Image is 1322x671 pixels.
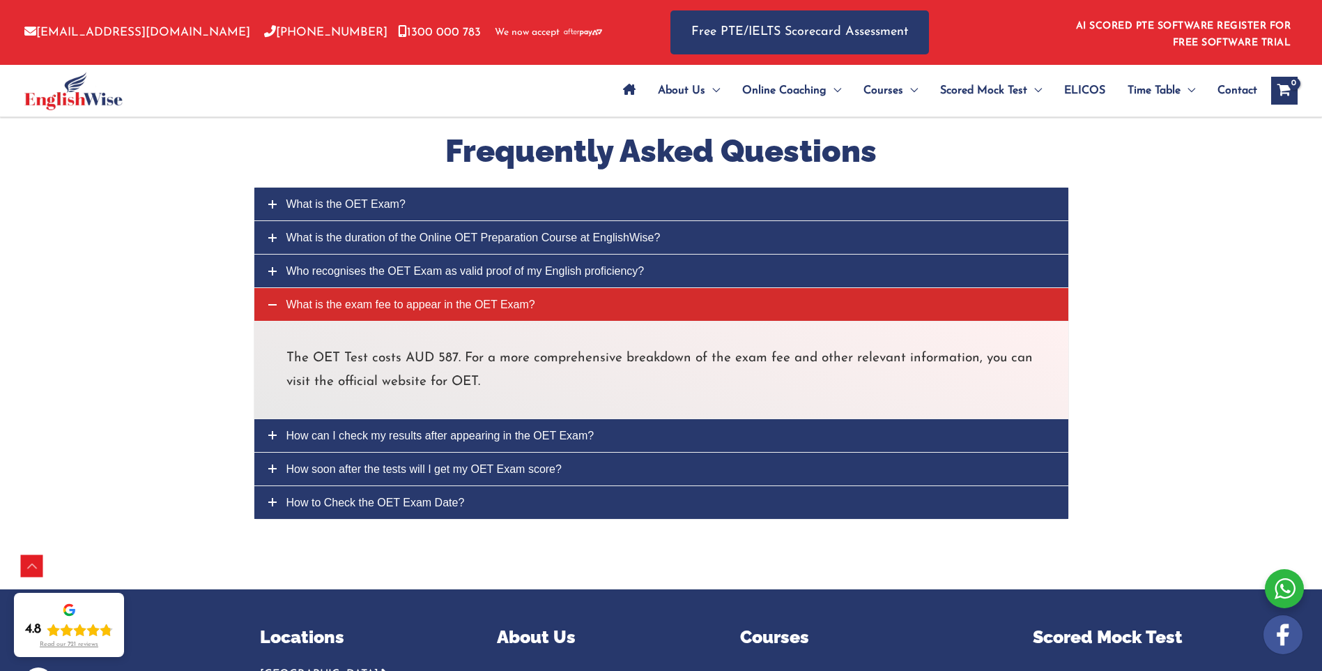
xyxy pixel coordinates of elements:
span: Menu Toggle [1181,66,1195,115]
span: Menu Toggle [705,66,720,115]
span: Online Coaching [742,66,827,115]
p: About Us [497,624,706,651]
img: white-facebook.png [1263,615,1302,654]
span: Menu Toggle [827,66,841,115]
img: cropped-ew-logo [24,72,123,110]
span: Menu Toggle [1027,66,1042,115]
a: How can I check my results after appearing in the OET Exam? [254,419,1068,452]
span: We now accept [495,26,560,40]
a: [PHONE_NUMBER] [264,27,387,38]
span: How soon after the tests will I get my OET Exam score? [286,463,562,475]
a: Contact [1206,66,1257,115]
span: What is the OET Exam? [286,198,406,210]
span: How to Check the OET Exam Date? [286,497,465,508]
p: The OET Test costs AUD 587. For a more comprehensive breakdown of the exam fee and other relevant... [286,347,1036,393]
h2: Frequently Asked Questions [264,131,1059,172]
div: Read our 721 reviews [40,641,98,649]
a: Time TableMenu Toggle [1116,66,1206,115]
a: How soon after the tests will I get my OET Exam score? [254,453,1068,485]
span: Menu Toggle [903,66,918,115]
a: View Shopping Cart, empty [1271,77,1298,105]
a: What is the exam fee to appear in the OET Exam? [254,288,1068,321]
span: Scored Mock Test [940,66,1027,115]
div: Rating: 4.8 out of 5 [25,621,113,638]
a: AI SCORED PTE SOFTWARE REGISTER FOR FREE SOFTWARE TRIAL [1076,21,1291,48]
a: Online CoachingMenu Toggle [731,66,852,115]
span: Time Table [1128,66,1181,115]
a: Who recognises the OET Exam as valid proof of my English proficiency? [254,255,1068,287]
span: Contact [1217,66,1257,115]
a: 1300 000 783 [398,27,481,38]
a: CoursesMenu Toggle [852,66,929,115]
p: Courses [740,624,1005,651]
span: What is the duration of the Online OET Preparation Course at EnglishWise? [286,232,661,243]
span: How can I check my results after appearing in the OET Exam? [286,430,594,442]
a: What is the duration of the Online OET Preparation Course at EnglishWise? [254,221,1068,254]
a: How to Check the OET Exam Date? [254,486,1068,519]
a: Free PTE/IELTS Scorecard Assessment [670,10,929,54]
span: ELICOS [1064,66,1105,115]
p: Locations [260,624,469,651]
aside: Header Widget 1 [1068,10,1298,55]
a: ELICOS [1053,66,1116,115]
a: Scored Mock TestMenu Toggle [929,66,1053,115]
nav: Site Navigation: Main Menu [612,66,1257,115]
span: Courses [863,66,903,115]
div: 4.8 [25,621,41,638]
span: About Us [658,66,705,115]
a: About UsMenu Toggle [647,66,731,115]
a: What is the OET Exam? [254,188,1068,220]
a: [EMAIL_ADDRESS][DOMAIN_NAME] [24,27,250,38]
span: Who recognises the OET Exam as valid proof of my English proficiency? [286,265,645,277]
p: Contact Us [24,624,225,651]
img: Afterpay-Logo [564,29,602,36]
p: Scored Mock Test [1033,624,1298,651]
span: What is the exam fee to appear in the OET Exam? [286,299,535,310]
